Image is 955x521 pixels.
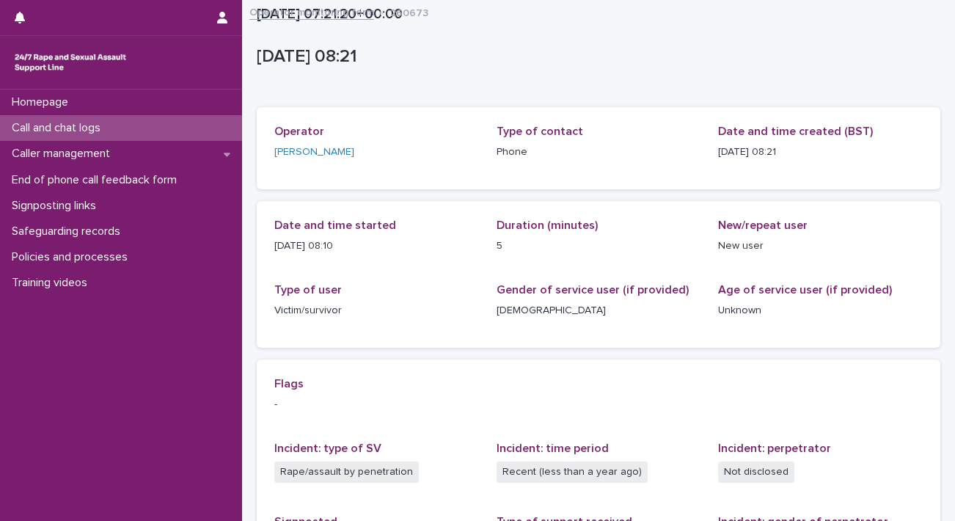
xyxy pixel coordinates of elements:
span: Flags [274,378,304,390]
p: Policies and processes [6,250,139,264]
span: New/repeat user [718,219,808,231]
p: Caller management [6,147,122,161]
p: Unknown [718,303,923,318]
span: Not disclosed [718,462,794,483]
p: [DEMOGRAPHIC_DATA] [497,303,701,318]
p: [DATE] 08:21 [718,145,923,160]
p: Safeguarding records [6,225,132,238]
p: Victim/survivor [274,303,479,318]
a: [PERSON_NAME] [274,145,354,160]
p: New user [718,238,923,254]
span: Incident: time period [497,442,609,454]
p: Call and chat logs [6,121,112,135]
p: [DATE] 08:21 [257,46,934,68]
p: - [274,397,923,412]
img: rhQMoQhaT3yELyF149Cw [12,48,129,77]
p: 5 [497,238,701,254]
span: Duration (minutes) [497,219,598,231]
p: Homepage [6,95,80,109]
span: Rape/assault by penetration [274,462,419,483]
span: Operator [274,125,324,137]
p: [DATE] 08:10 [274,238,479,254]
span: Date and time started [274,219,396,231]
span: Age of service user (if provided) [718,284,892,296]
span: Gender of service user (if provided) [497,284,689,296]
span: Recent (less than a year ago) [497,462,648,483]
p: Phone [497,145,701,160]
span: Date and time created (BST) [718,125,873,137]
span: Type of contact [497,125,583,137]
a: Operator monitoring form [249,3,374,20]
span: Incident: perpetrator [718,442,831,454]
p: Training videos [6,276,99,290]
span: Incident: type of SV [274,442,381,454]
p: 260673 [390,4,428,20]
p: End of phone call feedback form [6,173,189,187]
p: Signposting links [6,199,108,213]
span: Type of user [274,284,342,296]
